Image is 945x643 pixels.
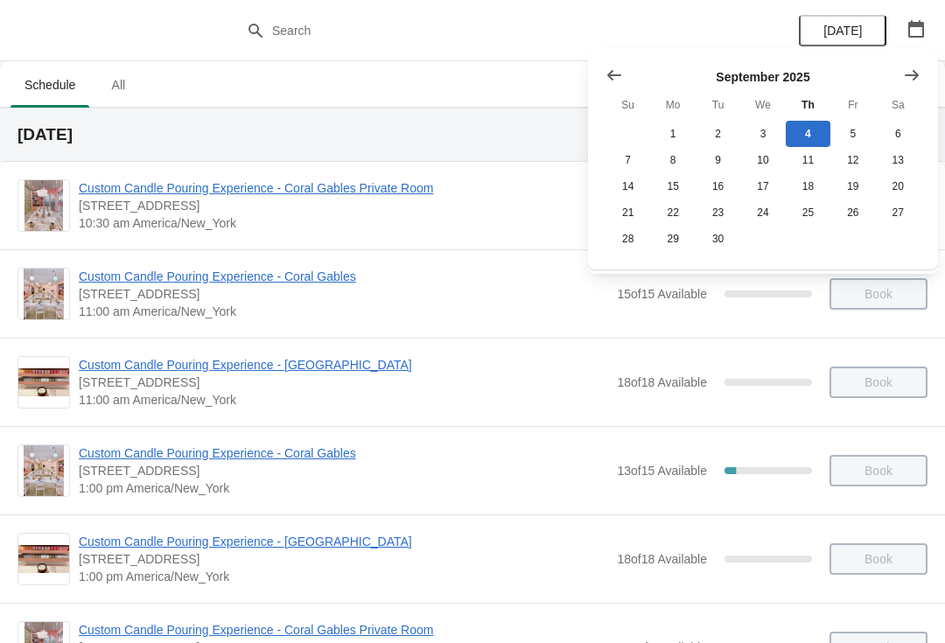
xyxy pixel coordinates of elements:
img: Custom Candle Pouring Experience - Fort Lauderdale | 914 East Las Olas Boulevard, Fort Lauderdale... [18,545,69,574]
button: Monday September 29 2025 [650,226,695,252]
button: Wednesday September 10 2025 [740,147,785,173]
button: Sunday September 14 2025 [605,173,650,199]
th: Monday [650,89,695,121]
span: [STREET_ADDRESS] [79,462,608,479]
button: Show next month, October 2025 [896,59,927,91]
button: Sunday September 7 2025 [605,147,650,173]
span: Custom Candle Pouring Experience - [GEOGRAPHIC_DATA] [79,356,608,374]
span: Schedule [10,69,89,101]
img: Custom Candle Pouring Experience - Fort Lauderdale | 914 East Las Olas Boulevard, Fort Lauderdale... [18,368,69,397]
span: 11:00 am America/New_York [79,391,608,409]
button: Thursday September 25 2025 [786,199,830,226]
button: Thursday September 18 2025 [786,173,830,199]
button: [DATE] [799,15,886,46]
button: Tuesday September 23 2025 [696,199,740,226]
button: Saturday September 27 2025 [876,199,920,226]
button: Sunday September 28 2025 [605,226,650,252]
button: Monday September 15 2025 [650,173,695,199]
span: [STREET_ADDRESS] [79,550,608,568]
th: Wednesday [740,89,785,121]
span: 18 of 18 Available [617,552,707,566]
span: All [96,69,140,101]
img: Custom Candle Pouring Experience - Coral Gables | 154 Giralda Avenue, Coral Gables, FL, USA | 11:... [24,269,65,319]
button: Friday September 12 2025 [830,147,875,173]
th: Tuesday [696,89,740,121]
button: Saturday September 13 2025 [876,147,920,173]
img: Custom Candle Pouring Experience - Coral Gables Private Room | 154 Giralda Avenue, Coral Gables, ... [24,180,63,231]
button: Sunday September 21 2025 [605,199,650,226]
th: Friday [830,89,875,121]
th: Sunday [605,89,650,121]
span: 15 of 15 Available [617,287,707,301]
span: [STREET_ADDRESS] [79,285,608,303]
h2: [DATE] [17,126,927,143]
input: Search [271,15,709,46]
span: Custom Candle Pouring Experience - Coral Gables Private Room [79,179,622,197]
span: 13 of 15 Available [617,464,707,478]
span: [STREET_ADDRESS] [79,197,622,214]
span: Custom Candle Pouring Experience - Coral Gables Private Room [79,621,622,639]
span: 1:00 pm America/New_York [79,568,608,585]
img: Custom Candle Pouring Experience - Coral Gables | 154 Giralda Avenue, Coral Gables, FL, USA | 1:0... [24,445,65,496]
button: Thursday September 11 2025 [786,147,830,173]
button: Friday September 26 2025 [830,199,875,226]
span: 11:00 am America/New_York [79,303,608,320]
button: Tuesday September 16 2025 [696,173,740,199]
button: Show previous month, August 2025 [598,59,630,91]
button: Tuesday September 9 2025 [696,147,740,173]
th: Thursday [786,89,830,121]
span: 1:00 pm America/New_York [79,479,608,497]
button: Friday September 19 2025 [830,173,875,199]
button: Saturday September 20 2025 [876,173,920,199]
button: Monday September 22 2025 [650,199,695,226]
span: [STREET_ADDRESS] [79,374,608,391]
button: Friday September 5 2025 [830,121,875,147]
button: Saturday September 6 2025 [876,121,920,147]
button: Tuesday September 2 2025 [696,121,740,147]
span: Custom Candle Pouring Experience - [GEOGRAPHIC_DATA] [79,533,608,550]
button: Monday September 1 2025 [650,121,695,147]
button: Today Thursday September 4 2025 [786,121,830,147]
button: Wednesday September 3 2025 [740,121,785,147]
button: Tuesday September 30 2025 [696,226,740,252]
span: Custom Candle Pouring Experience - Coral Gables [79,268,608,285]
span: 18 of 18 Available [617,375,707,389]
span: [DATE] [823,24,862,38]
button: Wednesday September 17 2025 [740,173,785,199]
button: Monday September 8 2025 [650,147,695,173]
th: Saturday [876,89,920,121]
span: 10:30 am America/New_York [79,214,622,232]
span: Custom Candle Pouring Experience - Coral Gables [79,444,608,462]
button: Wednesday September 24 2025 [740,199,785,226]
